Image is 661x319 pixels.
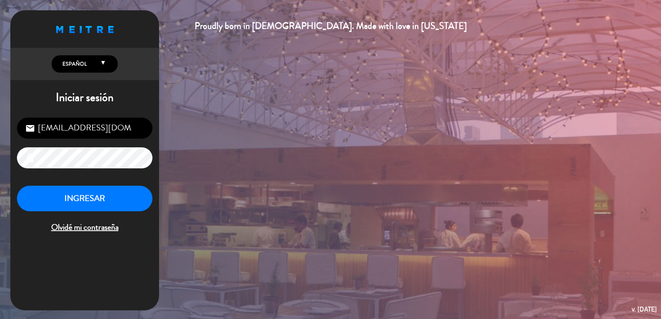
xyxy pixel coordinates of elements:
[10,91,159,105] h1: Iniciar sesión
[17,186,152,212] button: INGRESAR
[632,304,657,315] div: v. [DATE]
[25,123,35,133] i: email
[25,153,35,163] i: lock
[60,60,87,68] span: Español
[17,221,152,234] span: Olvidé mi contraseña
[17,118,152,139] input: Correo Electrónico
